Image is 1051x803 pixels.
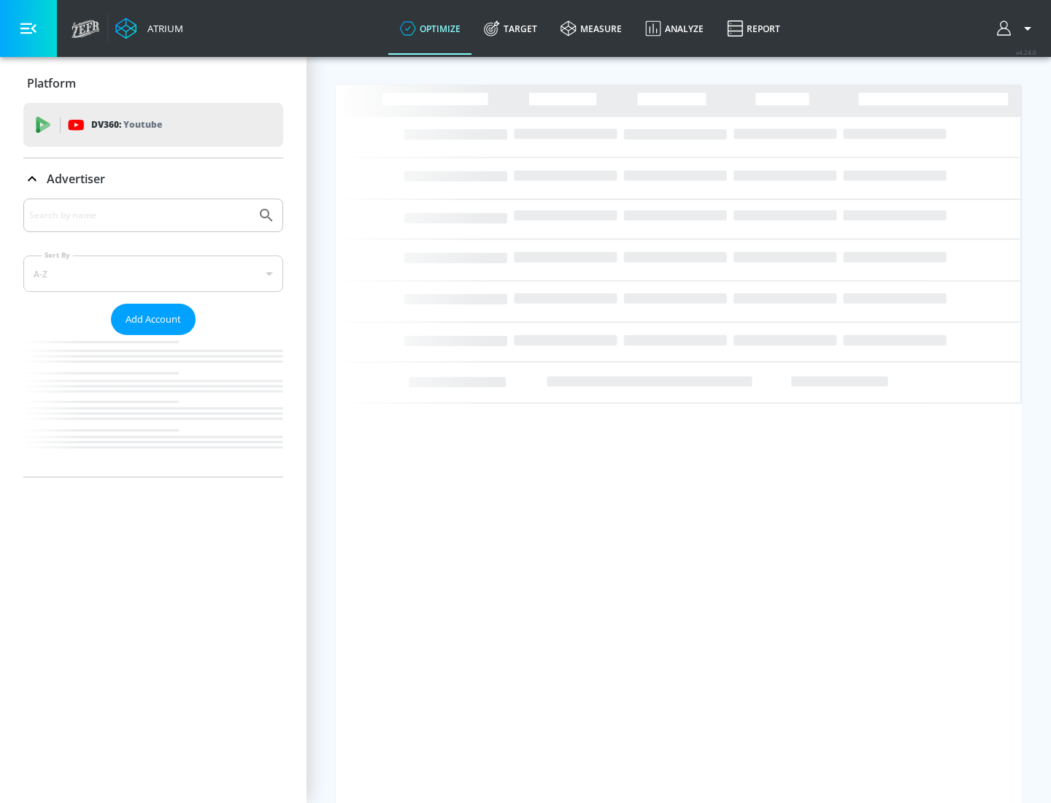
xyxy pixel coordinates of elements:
input: Search by name [29,206,250,225]
span: v 4.24.0 [1016,48,1036,56]
div: A-Z [23,255,283,292]
nav: list of Advertiser [23,335,283,477]
label: Sort By [42,250,73,260]
a: Analyze [634,2,715,55]
div: DV360: Youtube [23,103,283,147]
div: Advertiser [23,158,283,199]
a: optimize [388,2,472,55]
a: measure [549,2,634,55]
a: Target [472,2,549,55]
p: DV360: [91,117,162,133]
div: Platform [23,63,283,104]
div: Atrium [142,22,183,35]
a: Report [715,2,792,55]
a: Atrium [115,18,183,39]
div: Advertiser [23,199,283,477]
span: Add Account [126,311,181,328]
p: Platform [27,75,76,91]
p: Advertiser [47,171,105,187]
button: Add Account [111,304,196,335]
p: Youtube [123,117,162,132]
